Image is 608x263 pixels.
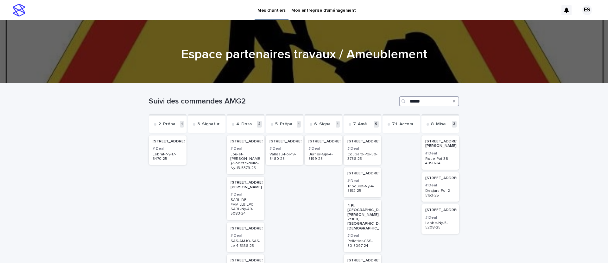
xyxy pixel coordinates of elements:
p: 1 [297,121,301,128]
p: SARL-DE-FAMILLE-LPC-SARL-Ny-49-5083-24 [231,198,261,216]
h3: # Deal [425,215,455,220]
div: ES [582,5,592,15]
img: stacker-logo-s-only.png [13,4,25,16]
p: 1 [336,121,340,128]
p: 3. Signature compromis [197,122,223,127]
a: [STREET_ADDRESS]# DealBurner-Qpr-4-5199-25 [305,135,342,165]
h1: Suivi des commandes AMG2 [149,97,396,106]
p: [STREET_ADDRESS] [308,139,346,144]
p: 3 [452,121,457,128]
h3: # Deal [347,233,377,238]
h3: # Deal [231,192,261,197]
h1: Espace partenaires travaux / Ameublement [149,47,459,62]
p: Roue-Poi-38-4858-24 [425,157,455,166]
input: Search [399,96,459,106]
p: SAS-AMJO-SAS-Le-4-5186-25 [231,239,261,248]
p: Valleau-Poi-19-5480-25 [269,152,300,161]
h3: # Deal [153,146,183,151]
p: Pelletier-CSS-50-5097-24 [347,239,377,248]
h3: # Deal [425,183,455,188]
p: 2. Préparation compromis [158,122,179,127]
p: 8. Mise en loc et gestion [431,122,451,127]
h3: # Deal [347,178,377,184]
p: 6. Signature de l'acte notarié [314,122,334,127]
p: Desjars-Poi-2-5153-25 [425,189,455,198]
p: [STREET_ADDRESS] [231,139,268,144]
p: 4 [257,121,262,128]
p: [STREET_ADDRESS] [269,139,307,144]
p: [STREET_ADDRESS] [153,139,190,144]
p: [STREET_ADDRESS] [231,226,268,231]
a: [STREET_ADDRESS][PERSON_NAME]# DealRoue-Poi-38-4858-24 [421,135,459,170]
p: [STREET_ADDRESS] [347,139,385,144]
a: [STREET_ADDRESS]# DealValleau-Poi-19-5480-25 [266,135,303,165]
a: [STREET_ADDRESS]# DealLabbe-Ny-5-5208-25 [421,204,459,234]
p: 4. Dossier de financement [236,122,256,127]
p: [STREET_ADDRESS] [425,176,463,180]
p: Coubard-Poi-30-3756-23 [347,152,377,161]
h3: # Deal [347,146,377,151]
p: [STREET_ADDRESS] [347,171,385,176]
p: 7. Aménagements et travaux [353,122,372,127]
h3: # Deal [269,146,300,151]
p: Lou-et-[PERSON_NAME]-Societe-civile-Ny-13-5379-25 [231,152,261,171]
p: Labbe-Ny-5-5208-25 [425,221,455,230]
h3: # Deal [231,146,261,151]
p: 9 [374,121,379,128]
p: [STREET_ADDRESS][PERSON_NAME] [231,180,268,190]
p: 7.1. Accompagnement Bevouac travaux uniquement [392,122,418,127]
a: [STREET_ADDRESS]# DealDesjars-Poi-2-5153-25 [421,172,459,202]
a: [STREET_ADDRESS]# DealLebrat-Ny-17-5470-25 [149,135,187,165]
a: [STREET_ADDRESS]# DealTriboulet-Ny-4-5192-25 [344,167,381,197]
h3: # Deal [425,151,455,156]
p: [STREET_ADDRESS] [231,258,268,263]
a: [STREET_ADDRESS][PERSON_NAME]# DealSARL-DE-FAMILLE-LPC-SARL-Ny-49-5083-24 [227,177,264,220]
a: [STREET_ADDRESS]# DealSAS-AMJO-SAS-Le-4-5186-25 [227,222,264,252]
p: [STREET_ADDRESS][PERSON_NAME] [425,139,463,148]
p: Triboulet-Ny-4-5192-25 [347,184,377,193]
a: [STREET_ADDRESS]# DealLou-et-[PERSON_NAME]-Societe-civile-Ny-13-5379-25 [227,135,264,174]
p: Burner-Qpr-4-5199-25 [308,152,339,161]
p: 5. Préparation de l'acte notarié [275,122,295,127]
p: Lebrat-Ny-17-5470-25 [153,152,183,161]
a: [STREET_ADDRESS]# DealCoubard-Poi-30-3756-23 [344,135,381,165]
h3: # Deal [308,146,339,151]
a: 4 Pl. [GEOGRAPHIC_DATA][PERSON_NAME], 71100, [GEOGRAPHIC_DATA], [DEMOGRAPHIC_DATA]# DealPelletier... [344,200,381,252]
p: 1 [180,121,184,128]
h3: # Deal [231,233,261,238]
p: 4 Pl. [GEOGRAPHIC_DATA][PERSON_NAME], 71100, [GEOGRAPHIC_DATA], [DEMOGRAPHIC_DATA] [347,204,390,231]
p: [STREET_ADDRESS] [425,208,463,212]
